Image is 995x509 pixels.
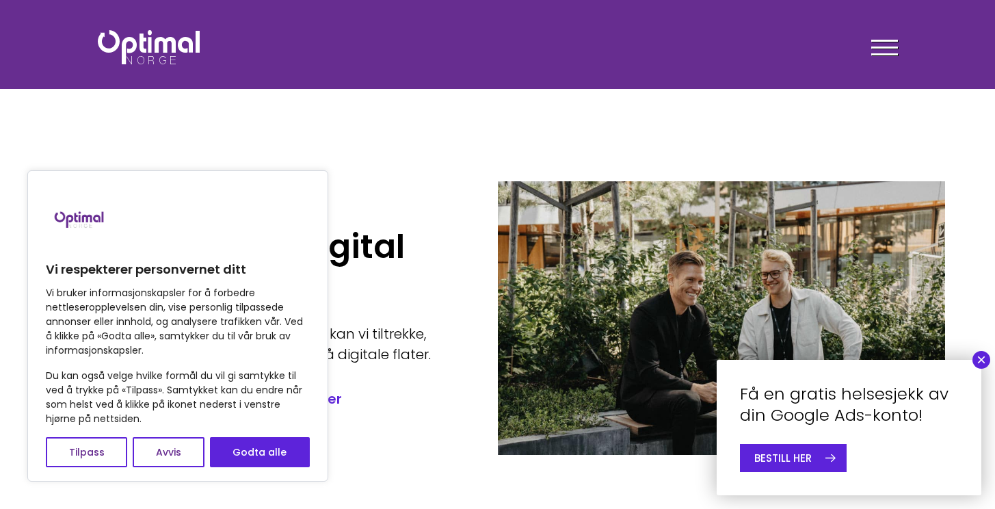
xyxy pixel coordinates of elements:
button: Avvis [133,437,204,467]
button: Tilpass [46,437,127,467]
h4: Få en gratis helsesjekk av din Google Ads-konto! [740,383,958,426]
button: Godta alle [210,437,310,467]
a: BESTILL HER [740,444,847,472]
img: Brand logo [46,185,114,253]
div: Vi respekterer personvernet ditt [27,170,328,482]
p: Du kan også velge hvilke formål du vil gi samtykke til ved å trykke på «Tilpass». Samtykket kan d... [46,369,310,426]
img: Optimal Norge [98,30,200,64]
button: Close [972,351,990,369]
p: Vi bruker informasjonskapsler for å forbedre nettleseropplevelsen din, vise personlig tilpassede ... [46,286,310,358]
p: Vi respekterer personvernet ditt [46,261,310,278]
